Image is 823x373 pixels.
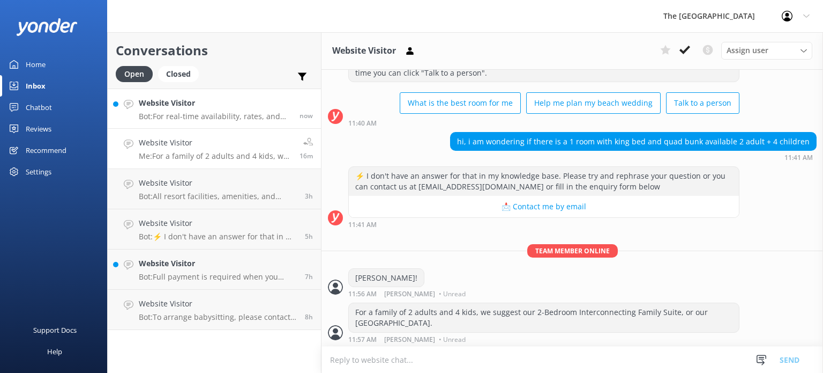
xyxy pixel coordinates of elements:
[784,155,813,161] strong: 11:41 AM
[139,192,297,201] p: Bot: All resort facilities, amenities, and services, including the restaurant, are reserved exclu...
[348,119,739,127] div: Sep 19 2025 05:40pm (UTC -10:00) Pacific/Honolulu
[349,196,739,217] button: 📩 Contact me by email
[721,42,812,59] div: Assign User
[439,291,466,297] span: • Unread
[348,290,468,297] div: Sep 19 2025 05:56pm (UTC -10:00) Pacific/Honolulu
[348,291,377,297] strong: 11:56 AM
[451,133,816,151] div: hi, i am wondering if there is a 1 room with king bed and quad bunk available 2 adult + 4 children
[666,92,739,114] button: Talk to a person
[527,244,618,258] span: Team member online
[348,337,377,343] strong: 11:57 AM
[400,92,521,114] button: What is the best room for me
[305,312,313,321] span: Sep 19 2025 09:25am (UTC -10:00) Pacific/Honolulu
[16,18,78,36] img: yonder-white-logo.png
[139,177,297,189] h4: Website Visitor
[305,232,313,241] span: Sep 19 2025 12:52pm (UTC -10:00) Pacific/Honolulu
[108,209,321,250] a: Website VisitorBot:⚡ I don't have an answer for that in my knowledge base. Please try and rephras...
[26,140,66,161] div: Recommend
[384,337,435,343] span: [PERSON_NAME]
[139,151,291,161] p: Me: For a family of 2 adults and 4 kids, we suggest our 2-Bedroom Interconnecting Family Suite, o...
[139,232,297,242] p: Bot: ⚡ I don't have an answer for that in my knowledge base. Please try and rephrase your questio...
[450,153,817,161] div: Sep 19 2025 05:41pm (UTC -10:00) Pacific/Honolulu
[349,167,739,195] div: ⚡ I don't have an answer for that in my knowledge base. Please try and rephrase your question or ...
[439,337,466,343] span: • Unread
[108,89,321,129] a: Website VisitorBot:For real-time availability, rates, and bookings of our 2-Bedroom Beachfront In...
[349,269,424,287] div: [PERSON_NAME]!
[332,44,396,58] h3: Website Visitor
[26,161,51,182] div: Settings
[116,40,313,61] h2: Conversations
[305,272,313,281] span: Sep 19 2025 11:06am (UTC -10:00) Pacific/Honolulu
[526,92,661,114] button: Help me plan my beach wedding
[321,347,823,373] textarea: To enrich screen reader interactions, please activate Accessibility in Grammarly extension settings
[108,129,321,169] a: Website VisitorMe:For a family of 2 adults and 4 kids, we suggest our 2-Bedroom Interconnecting F...
[33,319,77,341] div: Support Docs
[139,97,291,109] h4: Website Visitor
[26,75,46,97] div: Inbox
[349,303,739,332] div: For a family of 2 adults and 4 kids, we suggest our 2-Bedroom Interconnecting Family Suite, or ou...
[26,97,52,118] div: Chatbot
[26,54,46,75] div: Home
[348,120,377,127] strong: 11:40 AM
[348,335,739,343] div: Sep 19 2025 05:57pm (UTC -10:00) Pacific/Honolulu
[116,66,153,82] div: Open
[348,222,377,228] strong: 11:41 AM
[300,151,313,160] span: Sep 19 2025 05:57pm (UTC -10:00) Pacific/Honolulu
[108,250,321,290] a: Website VisitorBot:Full payment is required when you make your booking. There is no option to hol...
[158,68,204,79] a: Closed
[727,45,768,56] span: Assign user
[384,291,435,297] span: [PERSON_NAME]
[139,217,297,229] h4: Website Visitor
[348,221,739,228] div: Sep 19 2025 05:41pm (UTC -10:00) Pacific/Honolulu
[139,258,297,269] h4: Website Visitor
[108,290,321,330] a: Website VisitorBot:To arrange babysitting, please contact The Rarotongan’s Reception by dialing 0...
[139,137,291,149] h4: Website Visitor
[158,66,199,82] div: Closed
[116,68,158,79] a: Open
[47,341,62,362] div: Help
[300,111,313,120] span: Sep 19 2025 06:14pm (UTC -10:00) Pacific/Honolulu
[139,112,291,121] p: Bot: For real-time availability, rates, and bookings of our 2-Bedroom Beachfront Interconnecting ...
[139,298,297,310] h4: Website Visitor
[108,169,321,209] a: Website VisitorBot:All resort facilities, amenities, and services, including the restaurant, are ...
[139,272,297,282] p: Bot: Full payment is required when you make your booking. There is no option to hold a reservatio...
[305,192,313,201] span: Sep 19 2025 02:44pm (UTC -10:00) Pacific/Honolulu
[139,312,297,322] p: Bot: To arrange babysitting, please contact The Rarotongan’s Reception by dialing 0 or pressing t...
[26,118,51,140] div: Reviews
